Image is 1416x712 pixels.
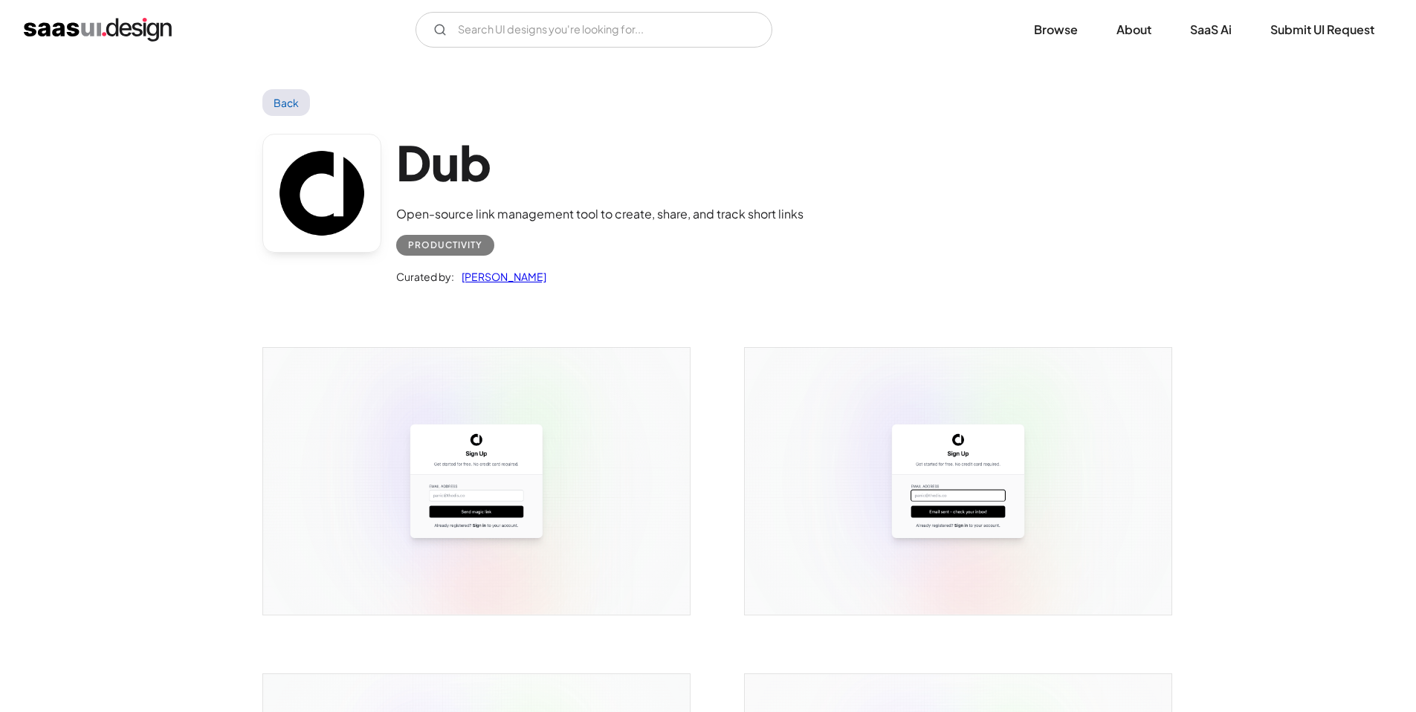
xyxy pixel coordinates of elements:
a: [PERSON_NAME] [454,268,546,285]
a: Submit UI Request [1252,13,1392,46]
div: Productivity [408,236,482,254]
a: Browse [1016,13,1096,46]
img: 6400859227271391e1fce840_Dub%20Signup%20Email%20Sent%20Screen.png [745,348,1171,615]
h1: Dub [396,134,804,191]
img: 6400858cc6b9b6ecd6bb2afc_Dub%20Signup%20Screen.png [263,348,690,615]
a: Back [262,89,311,116]
div: Open-source link management tool to create, share, and track short links [396,205,804,223]
input: Search UI designs you're looking for... [416,12,772,48]
a: SaaS Ai [1172,13,1249,46]
div: Curated by: [396,268,454,285]
a: About [1099,13,1169,46]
